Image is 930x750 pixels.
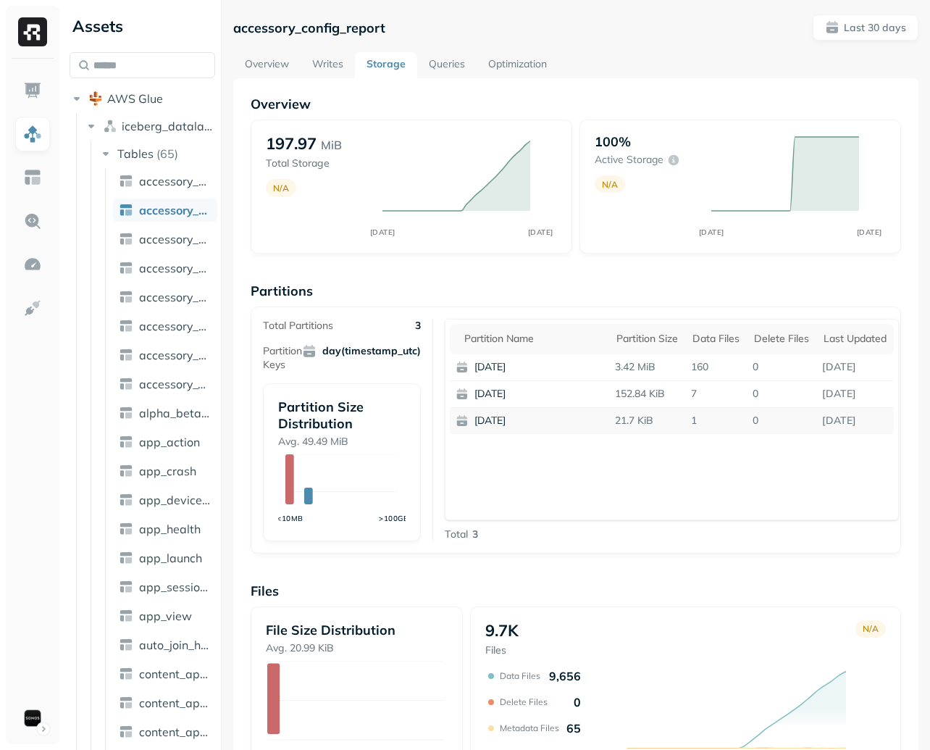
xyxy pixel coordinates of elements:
[139,203,211,217] span: accessory_config_report
[139,638,211,652] span: auto_join_health_event
[685,354,747,380] p: 160
[113,575,217,599] a: app_session_launch
[816,354,894,380] p: Oct 9, 2025
[139,319,211,333] span: accessory_playback_time
[474,387,615,401] p: [DATE]
[273,183,289,193] p: N/A
[302,344,421,359] span: day(timestamp_utc)
[139,725,211,739] span: content_app_view
[233,52,301,78] a: Overview
[119,348,133,362] img: table
[18,17,47,46] img: Ryft
[824,332,887,346] div: Last updated
[450,408,621,434] button: [DATE]
[263,319,333,333] p: Total Partitions
[816,408,894,433] p: Oct 9, 2025
[139,464,196,478] span: app_crash
[113,604,217,628] a: app_view
[139,522,201,536] span: app_health
[23,168,42,187] img: Asset Explorer
[472,528,478,541] p: 3
[119,493,133,507] img: table
[277,514,304,523] tspan: <10MB
[139,377,211,391] span: accessory_wear_detection
[139,580,211,594] span: app_session_launch
[474,414,615,428] p: [DATE]
[119,232,133,246] img: table
[813,14,918,41] button: Last 30 days
[113,662,217,686] a: content_app_action
[609,354,685,380] p: 3.42 MiB
[119,261,133,275] img: table
[119,290,133,304] img: table
[70,14,215,38] div: Assets
[278,399,406,432] p: Partition Size Distribution
[692,332,740,346] div: Data Files
[119,696,133,710] img: table
[113,286,217,309] a: accessory_health
[113,691,217,714] a: content_app_health
[113,343,217,367] a: accessory_session_report
[113,459,217,483] a: app_crash
[139,290,211,304] span: accessory_health
[103,119,117,133] img: namespace
[616,332,678,346] div: Partition size
[113,546,217,570] a: app_launch
[747,354,816,380] p: 0
[477,52,558,78] a: Optimization
[139,174,211,188] span: accessory_activity_report
[84,114,216,138] button: iceberg_datalake_poc_db
[139,551,202,565] span: app_launch
[251,583,901,599] p: Files
[417,52,477,78] a: Queries
[609,381,685,407] p: 152.84 KiB
[609,408,685,433] p: 21.7 KiB
[500,722,559,733] p: Metadata Files
[139,493,211,507] span: app_device_proximity
[574,695,581,709] p: 0
[119,464,133,478] img: table
[278,435,406,449] p: Avg. 49.49 MiB
[500,696,548,707] p: Delete Files
[415,319,421,333] p: 3
[445,528,468,541] p: Total
[685,408,747,433] p: 1
[23,125,42,143] img: Assets
[119,725,133,739] img: table
[113,199,217,222] a: accessory_config_report
[119,203,133,217] img: table
[139,232,211,246] span: accessory_data_gap_report
[266,157,368,170] p: Total Storage
[139,406,211,420] span: alpha_beta_test_ds
[119,435,133,449] img: table
[251,283,901,299] p: Partitions
[747,381,816,407] p: 0
[370,228,395,237] tspan: [DATE]
[113,170,217,193] a: accessory_activity_report
[113,372,217,396] a: accessory_wear_detection
[754,332,809,346] div: Delete Files
[113,517,217,541] a: app_health
[113,228,217,251] a: accessory_data_gap_report
[119,174,133,188] img: table
[156,146,178,161] p: ( 65 )
[23,255,42,274] img: Optimization
[450,354,621,380] button: [DATE]
[113,488,217,512] a: app_device_proximity
[23,299,42,317] img: Integrations
[698,228,724,237] tspan: [DATE]
[113,720,217,743] a: content_app_view
[119,580,133,594] img: table
[500,670,540,681] p: Data Files
[816,381,894,407] p: Oct 9, 2025
[263,344,302,372] p: Partition Keys
[23,81,42,100] img: Dashboard
[747,408,816,433] p: 0
[251,96,901,112] p: Overview
[450,381,621,407] button: [DATE]
[266,133,317,154] p: 197.97
[566,721,581,736] p: 65
[139,348,211,362] span: accessory_session_report
[119,638,133,652] img: table
[22,708,43,728] img: Sonos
